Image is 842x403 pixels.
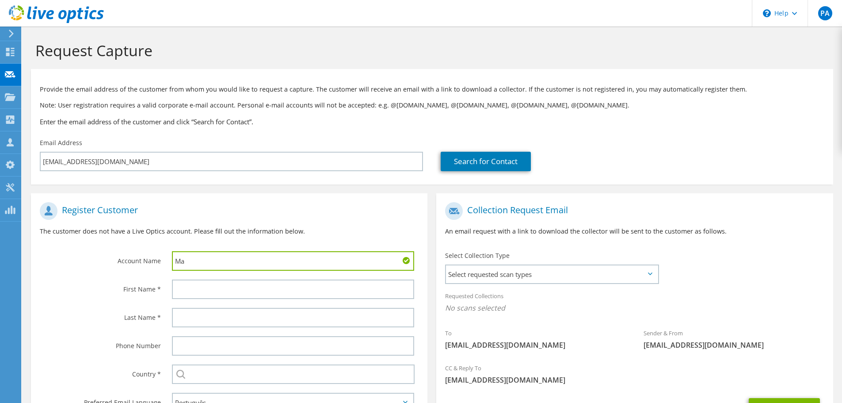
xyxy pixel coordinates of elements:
[763,9,771,17] svg: \n
[436,359,833,389] div: CC & Reply To
[818,6,832,20] span: PA
[445,340,626,350] span: [EMAIL_ADDRESS][DOMAIN_NAME]
[40,308,161,322] label: Last Name *
[40,202,414,220] h1: Register Customer
[446,265,658,283] span: Select requested scan types
[40,226,419,236] p: The customer does not have a Live Optics account. Please fill out the information below.
[445,251,510,260] label: Select Collection Type
[445,226,824,236] p: An email request with a link to download the collector will be sent to the customer as follows.
[445,202,819,220] h1: Collection Request Email
[445,375,824,385] span: [EMAIL_ADDRESS][DOMAIN_NAME]
[436,324,635,354] div: To
[441,152,531,171] a: Search for Contact
[445,303,824,313] span: No scans selected
[644,340,824,350] span: [EMAIL_ADDRESS][DOMAIN_NAME]
[40,84,824,94] p: Provide the email address of the customer from whom you would like to request a capture. The cust...
[436,287,833,319] div: Requested Collections
[40,251,161,265] label: Account Name
[35,41,824,60] h1: Request Capture
[40,100,824,110] p: Note: User registration requires a valid corporate e-mail account. Personal e-mail accounts will ...
[635,324,833,354] div: Sender & From
[40,280,161,294] label: First Name *
[40,138,82,147] label: Email Address
[40,336,161,350] label: Phone Number
[40,365,161,379] label: Country *
[40,117,824,127] h3: Enter the email address of the customer and click “Search for Contact”.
